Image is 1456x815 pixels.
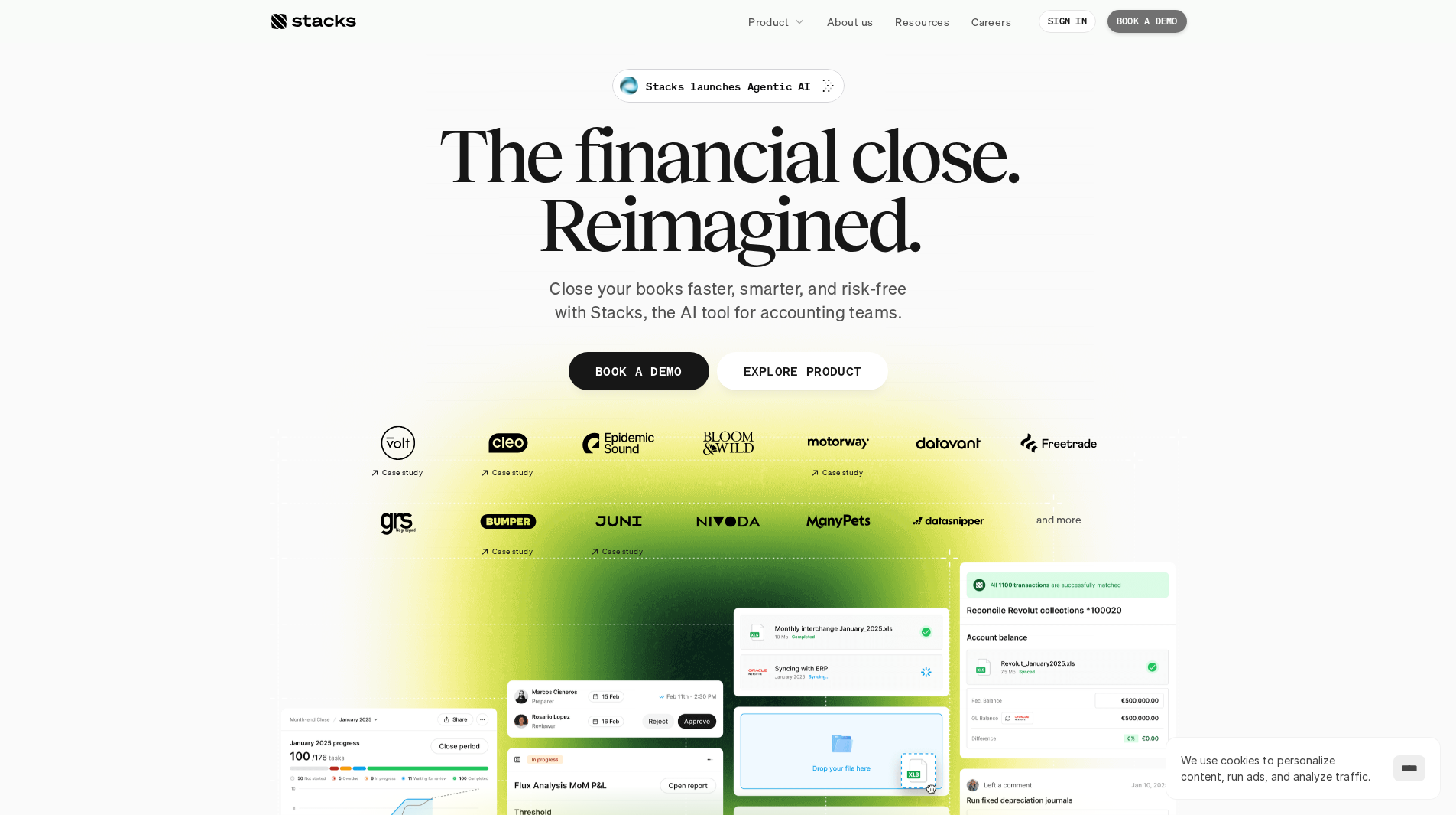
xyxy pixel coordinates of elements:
[886,8,958,35] a: Resources
[439,121,560,190] span: The
[573,121,837,190] span: financial
[602,547,643,556] h2: Case study
[595,360,682,382] p: BOOK A DEMO
[818,8,882,35] a: About us
[748,14,789,30] p: Product
[791,418,886,484] a: Case study
[351,418,446,484] a: Case study
[827,14,873,30] p: About us
[743,360,861,382] p: EXPLORE PRODUCT
[850,121,1018,190] span: close.
[716,352,888,390] a: EXPLORE PRODUCT
[492,547,533,556] h2: Case study
[1039,10,1096,33] a: SIGN IN
[895,14,949,30] p: Resources
[1107,10,1187,33] a: BOOK A DEMO
[461,496,556,562] a: Case study
[492,468,533,478] h2: Case study
[971,14,1011,30] p: Careers
[537,277,919,324] p: Close your books faster, smarter, and risk-free with Stacks, the AI tool for accounting teams.
[822,468,863,478] h2: Case study
[612,69,844,103] a: Stacks launches Agentic AI
[1181,752,1378,784] p: We use cookies to personalize content, run ads, and analyze traffic.
[537,190,919,259] span: Reimagined.
[571,496,666,562] a: Case study
[461,418,556,484] a: Case study
[646,78,810,94] p: Stacks launches Agentic AI
[1048,16,1087,27] p: SIGN IN
[1117,16,1178,27] p: BOOK A DEMO
[382,468,423,478] h2: Case study
[568,352,709,390] a: BOOK A DEMO
[962,8,1020,35] a: Careers
[1011,513,1106,526] p: and more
